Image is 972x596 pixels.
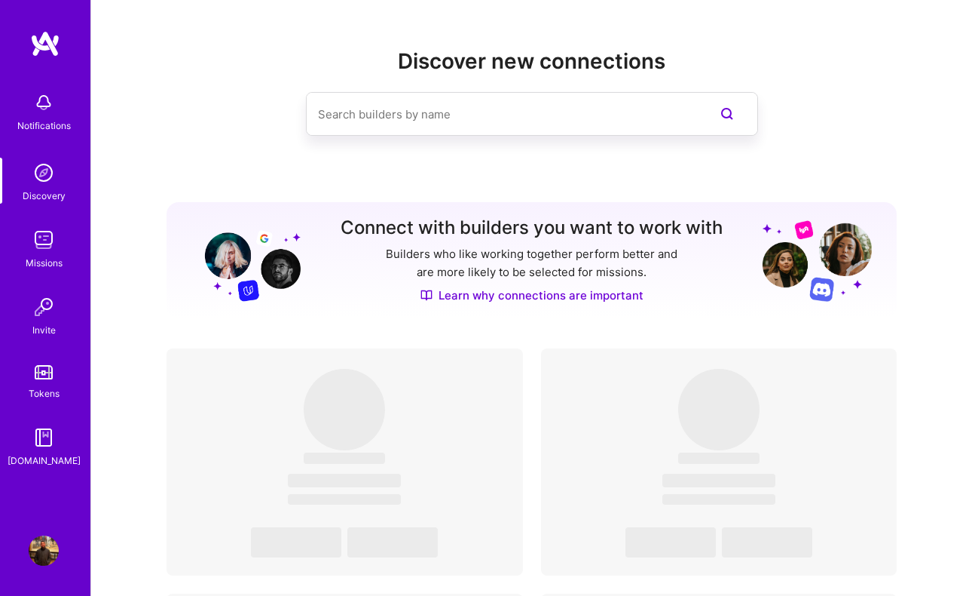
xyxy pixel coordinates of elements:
a: Learn why connections are important [420,287,643,303]
img: teamwork [29,225,59,255]
span: ‌ [288,474,401,487]
span: ‌ [662,494,775,505]
span: ‌ [678,453,760,464]
img: User Avatar [29,536,59,566]
span: ‌ [347,527,438,558]
div: Invite [32,322,56,338]
div: [DOMAIN_NAME] [8,453,81,469]
img: tokens [35,365,53,379]
img: Invite [29,292,59,322]
h3: Connect with builders you want to work with [341,217,723,239]
input: Search builders by name [318,95,686,134]
img: Grow your network [191,219,301,302]
div: Notifications [17,118,71,134]
i: icon SearchPurple [718,105,736,123]
a: User Avatar [25,536,63,566]
span: ‌ [304,453,385,464]
img: Grow your network [763,220,872,302]
span: ‌ [722,527,812,558]
span: ‌ [625,527,716,558]
div: Discovery [23,188,66,204]
span: ‌ [662,474,775,487]
p: Builders who like working together perform better and are more likely to be selected for missions. [383,245,680,281]
img: guide book [29,422,59,453]
img: bell [29,88,59,118]
span: ‌ [288,494,401,505]
div: Missions [26,255,63,271]
div: Tokens [29,386,60,401]
span: ‌ [304,369,385,450]
span: ‌ [678,369,760,450]
img: discovery [29,158,59,188]
h2: Discover new connections [167,49,897,74]
img: logo [30,30,60,57]
img: Discover [420,289,433,302]
span: ‌ [251,527,341,558]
